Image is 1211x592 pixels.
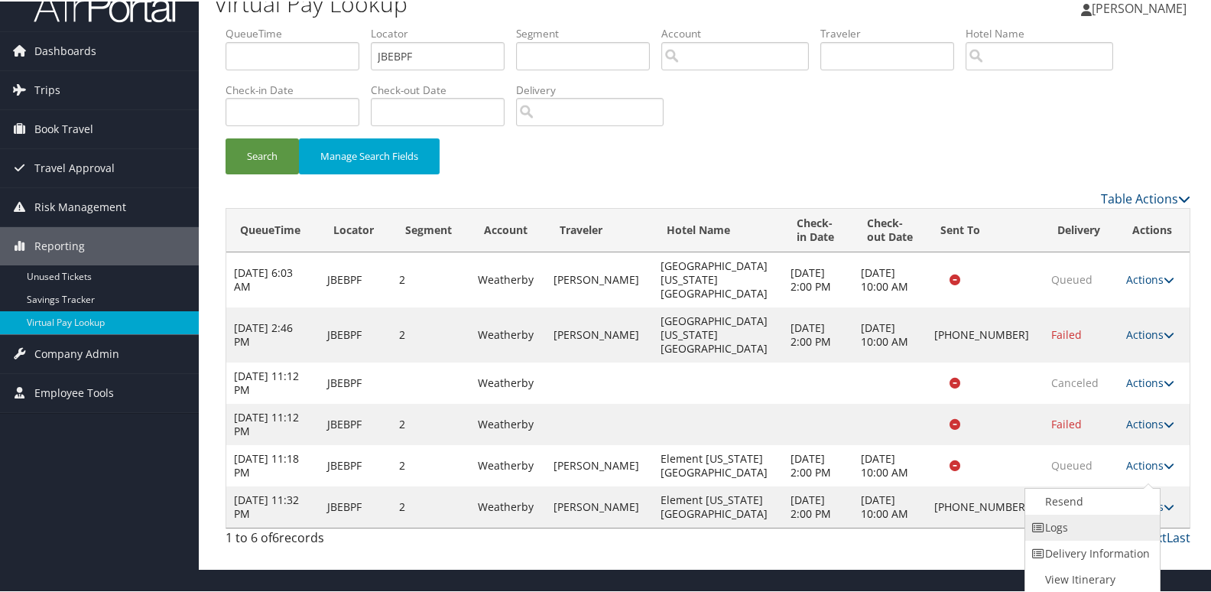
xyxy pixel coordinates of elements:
td: Weatherby [470,485,546,526]
label: Check-in Date [226,81,371,96]
a: Last [1167,528,1190,545]
td: Weatherby [470,444,546,485]
td: [PHONE_NUMBER] [927,485,1044,526]
label: Locator [371,24,516,40]
td: 2 [391,485,470,526]
td: [DATE] 10:00 AM [853,251,927,306]
td: [GEOGRAPHIC_DATA] [US_STATE][GEOGRAPHIC_DATA] [653,251,783,306]
a: Actions [1126,374,1174,389]
td: [DATE] 10:00 AM [853,444,927,485]
td: Weatherby [470,306,546,361]
td: [DATE] 2:00 PM [783,251,853,306]
td: [DATE] 10:00 AM [853,306,927,361]
td: [DATE] 6:03 AM [226,251,320,306]
th: Hotel Name: activate to sort column ascending [653,207,783,251]
button: Manage Search Fields [299,137,440,173]
th: Delivery: activate to sort column ascending [1044,207,1118,251]
span: Employee Tools [34,372,114,411]
td: 2 [391,444,470,485]
td: [PERSON_NAME] [546,485,653,526]
td: [PERSON_NAME] [546,251,653,306]
span: Company Admin [34,333,119,372]
td: Weatherby [470,251,546,306]
td: [DATE] 2:00 PM [783,306,853,361]
label: QueueTime [226,24,371,40]
a: Logs [1025,513,1156,539]
td: 2 [391,402,470,444]
th: QueueTime: activate to sort column ascending [226,207,320,251]
span: Canceled [1051,374,1099,389]
span: Queued [1051,271,1092,285]
td: [DATE] 2:00 PM [783,485,853,526]
td: 2 [391,251,470,306]
span: Travel Approval [34,148,115,186]
th: Actions [1118,207,1190,251]
td: [DATE] 11:32 PM [226,485,320,526]
td: [PHONE_NUMBER] [927,306,1044,361]
a: View Itinerary [1025,565,1156,591]
td: JBEBPF [320,306,391,361]
a: Actions [1126,415,1174,430]
label: Segment [516,24,661,40]
label: Delivery [516,81,675,96]
th: Sent To: activate to sort column descending [927,207,1044,251]
a: Delivery Information [1025,539,1156,565]
span: 6 [272,528,279,545]
td: [GEOGRAPHIC_DATA] [US_STATE][GEOGRAPHIC_DATA] [653,306,783,361]
th: Traveler: activate to sort column ascending [546,207,653,251]
td: JBEBPF [320,402,391,444]
td: [DATE] 11:12 PM [226,361,320,402]
label: Hotel Name [966,24,1125,40]
span: Book Travel [34,109,93,147]
th: Locator: activate to sort column ascending [320,207,391,251]
span: Reporting [34,226,85,264]
td: JBEBPF [320,251,391,306]
td: [DATE] 2:46 PM [226,306,320,361]
button: Search [226,137,299,173]
td: [PERSON_NAME] [546,444,653,485]
a: Resend [1025,487,1156,513]
a: Table Actions [1101,189,1190,206]
th: Check-in Date: activate to sort column ascending [783,207,853,251]
span: Failed [1051,415,1082,430]
th: Check-out Date: activate to sort column ascending [853,207,927,251]
td: [DATE] 10:00 AM [853,485,927,526]
th: Segment: activate to sort column ascending [391,207,470,251]
label: Account [661,24,820,40]
span: Trips [34,70,60,108]
span: Queued [1051,457,1092,471]
td: JBEBPF [320,361,391,402]
td: Element [US_STATE][GEOGRAPHIC_DATA] [653,485,783,526]
a: Actions [1126,271,1174,285]
td: [DATE] 2:00 PM [783,444,853,485]
td: [DATE] 11:18 PM [226,444,320,485]
a: Actions [1126,457,1174,471]
td: Weatherby [470,402,546,444]
label: Check-out Date [371,81,516,96]
th: Account: activate to sort column ascending [470,207,546,251]
div: 1 to 6 of records [226,527,450,553]
label: Traveler [820,24,966,40]
td: Element [US_STATE][GEOGRAPHIC_DATA] [653,444,783,485]
span: Dashboards [34,31,96,69]
td: JBEBPF [320,444,391,485]
a: Actions [1126,326,1174,340]
td: [PERSON_NAME] [546,306,653,361]
td: [DATE] 11:12 PM [226,402,320,444]
td: 2 [391,306,470,361]
td: JBEBPF [320,485,391,526]
td: Weatherby [470,361,546,402]
span: Risk Management [34,187,126,225]
span: Failed [1051,326,1082,340]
